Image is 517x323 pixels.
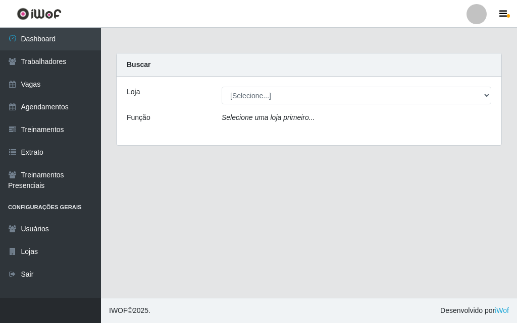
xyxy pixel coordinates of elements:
label: Função [127,112,150,123]
a: iWof [495,306,509,314]
strong: Buscar [127,60,150,69]
i: Selecione uma loja primeiro... [222,113,315,121]
span: Desenvolvido por [440,305,509,316]
img: CoreUI Logo [17,8,62,20]
span: © 2025 . [109,305,150,316]
span: IWOF [109,306,128,314]
label: Loja [127,87,140,97]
